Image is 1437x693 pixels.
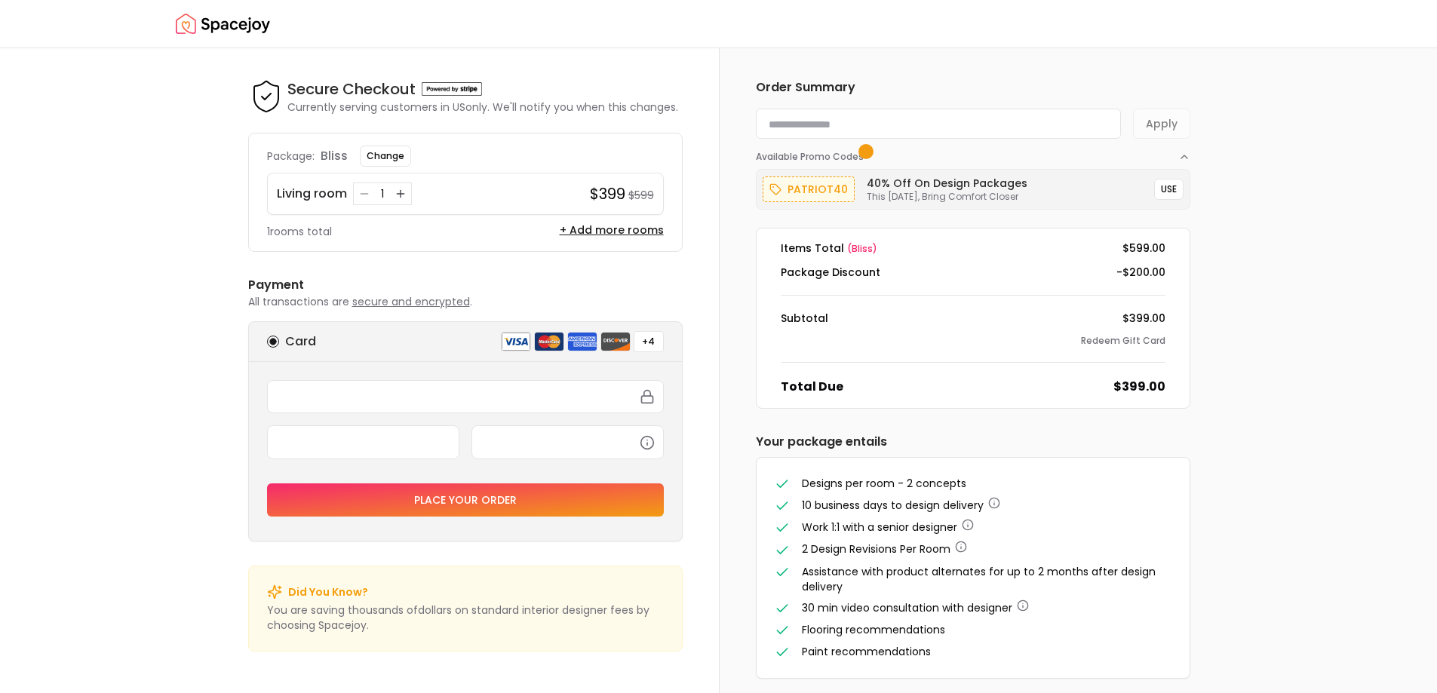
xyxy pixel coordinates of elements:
img: discover [600,332,631,351]
h6: Your package entails [756,433,1190,451]
p: Living room [277,185,347,203]
button: Place your order [267,483,664,517]
iframe: Secure expiration date input frame [277,435,450,449]
iframe: Secure CVC input frame [481,435,654,449]
small: $599 [628,188,654,203]
span: Assistance with product alternates for up to 2 months after design delivery [802,564,1156,594]
p: Currently serving customers in US only. We'll notify you when this changes. [287,100,678,115]
p: Package: [267,149,315,164]
h6: Card [285,333,316,351]
button: Decrease quantity for Living room [357,186,372,201]
h4: Secure Checkout [287,78,416,100]
dd: $599.00 [1122,241,1165,256]
button: Redeem Gift Card [1081,335,1165,347]
span: Designs per room - 2 concepts [802,476,966,491]
dt: Subtotal [781,311,828,326]
h6: Order Summary [756,78,1190,97]
span: Paint recommendations [802,644,931,659]
button: +4 [634,331,664,352]
dt: Items Total [781,241,877,256]
p: This [DATE], Bring Comfort Closer [867,191,1027,203]
div: 1 [375,186,390,201]
button: Increase quantity for Living room [393,186,408,201]
dt: Package Discount [781,265,880,280]
img: mastercard [534,332,564,351]
p: bliss [321,147,348,165]
img: american express [567,332,597,351]
img: Powered by stripe [422,82,482,96]
button: USE [1154,179,1184,200]
h4: $399 [590,183,625,204]
span: Flooring recommendations [802,622,945,637]
button: Available Promo Codes [756,139,1190,163]
span: 30 min video consultation with designer [802,600,1012,615]
dd: -$200.00 [1116,265,1165,280]
p: You are saving thousands of dollar s on standard interior designer fees by choosing Spacejoy. [267,603,664,633]
div: Available Promo Codes [756,163,1190,210]
h6: 40% Off on Design Packages [867,176,1027,191]
dt: Total Due [781,378,843,396]
button: + Add more rooms [560,222,664,238]
span: secure and encrypted [352,294,470,309]
img: visa [501,332,531,351]
span: ( bliss ) [847,242,877,255]
span: 2 Design Revisions Per Room [802,541,950,557]
h6: Payment [248,276,683,294]
span: Work 1:1 with a senior designer [802,520,957,535]
iframe: Secure card number input frame [277,390,654,403]
p: Did You Know? [288,584,368,599]
p: All transactions are . [248,294,683,309]
dd: $399.00 [1122,311,1165,326]
dd: $399.00 [1113,378,1165,396]
p: patriot40 [788,180,848,198]
button: Change [360,146,411,167]
img: Spacejoy Logo [176,9,270,39]
p: 1 rooms total [267,224,332,239]
span: 10 business days to design delivery [802,498,984,513]
a: Spacejoy [176,9,270,39]
span: Available Promo Codes [756,151,868,163]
